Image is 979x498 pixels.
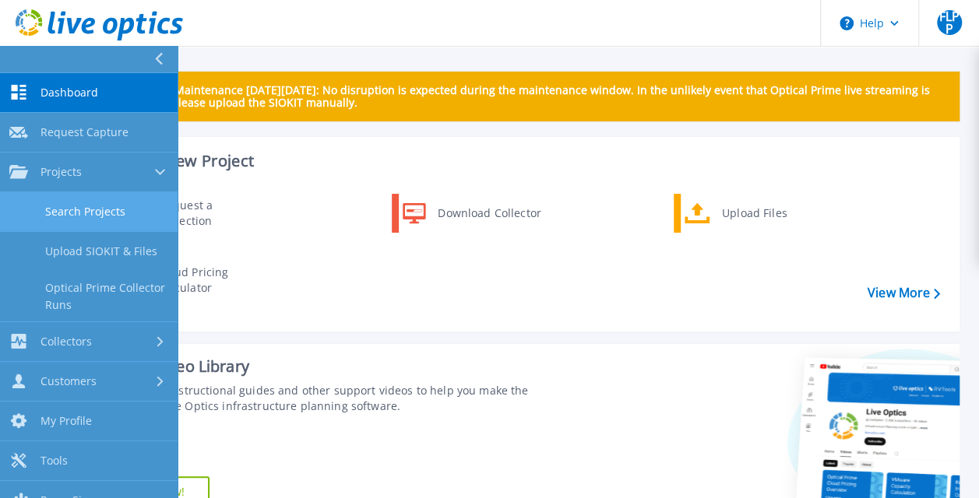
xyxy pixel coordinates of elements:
a: View More [868,286,940,300]
span: My Profile [40,414,92,428]
p: Scheduled Maintenance [DATE][DATE]: No disruption is expected during the maintenance window. In t... [116,84,947,109]
h3: Start a New Project [111,153,939,170]
a: Upload Files [674,194,833,233]
span: Dashboard [40,86,98,100]
div: Cloud Pricing Calculator [150,265,266,296]
span: Request Capture [40,125,129,139]
span: FLPP [937,10,962,35]
a: Request a Collection [110,194,269,233]
div: Request a Collection [152,198,266,229]
div: Support Video Library [91,356,551,377]
span: Tools [40,454,68,468]
div: Download Collector [430,198,548,229]
div: Find tutorials, instructional guides and other support videos to help you make the most of your L... [91,383,551,414]
a: Cloud Pricing Calculator [110,261,269,300]
div: Upload Files [714,198,829,229]
span: Customers [40,374,97,388]
span: Collectors [40,335,92,349]
a: Download Collector [392,194,551,233]
span: Projects [40,165,82,179]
